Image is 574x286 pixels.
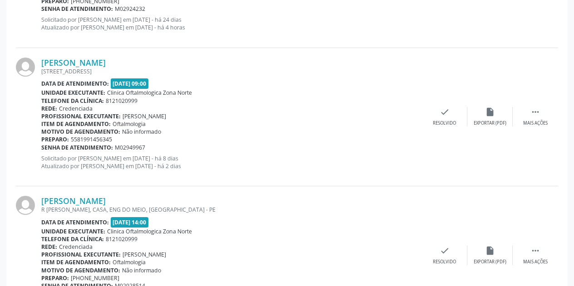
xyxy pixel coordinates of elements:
[41,235,104,243] b: Telefone da clínica:
[107,228,192,235] span: Clinica Oftalmologica Zona Norte
[41,5,113,13] b: Senha de atendimento:
[440,107,450,117] i: check
[41,16,422,31] p: Solicitado por [PERSON_NAME] em [DATE] - há 24 dias Atualizado por [PERSON_NAME] em [DATE] - há 4...
[41,120,111,128] b: Item de agendamento:
[474,120,506,126] div: Exportar (PDF)
[530,107,540,117] i: 
[41,251,121,258] b: Profissional executante:
[107,89,192,97] span: Clinica Oftalmologica Zona Norte
[41,155,422,170] p: Solicitado por [PERSON_NAME] em [DATE] - há 8 dias Atualizado por [PERSON_NAME] em [DATE] - há 2 ...
[16,196,35,215] img: img
[474,259,506,265] div: Exportar (PDF)
[113,258,146,266] span: Oftalmologia
[41,228,105,235] b: Unidade executante:
[41,97,104,105] b: Telefone da clínica:
[59,243,93,251] span: Credenciada
[440,246,450,256] i: check
[41,68,422,75] div: [STREET_ADDRESS]
[433,120,456,126] div: Resolvido
[530,246,540,256] i: 
[106,97,137,105] span: 8121020999
[41,112,121,120] b: Profissional executante:
[485,107,495,117] i: insert_drive_file
[41,196,106,206] a: [PERSON_NAME]
[123,251,166,258] span: [PERSON_NAME]
[111,78,149,89] span: [DATE] 09:00
[71,274,119,282] span: [PHONE_NUMBER]
[41,128,120,136] b: Motivo de agendamento:
[41,206,422,213] div: R [PERSON_NAME], CASA, ENG DO MEIO, [GEOGRAPHIC_DATA] - PE
[433,259,456,265] div: Resolvido
[41,218,109,226] b: Data de atendimento:
[41,267,120,274] b: Motivo de agendamento:
[113,120,146,128] span: Oftalmologia
[115,144,145,151] span: M02949967
[123,112,166,120] span: [PERSON_NAME]
[122,128,161,136] span: Não informado
[115,5,145,13] span: M02924232
[523,120,548,126] div: Mais ações
[111,217,149,228] span: [DATE] 14:00
[523,259,548,265] div: Mais ações
[106,235,137,243] span: 8121020999
[41,243,57,251] b: Rede:
[71,136,112,143] span: 5581991456345
[41,105,57,112] b: Rede:
[59,105,93,112] span: Credenciada
[41,89,105,97] b: Unidade executante:
[41,258,111,266] b: Item de agendamento:
[41,274,69,282] b: Preparo:
[16,58,35,77] img: img
[122,267,161,274] span: Não informado
[485,246,495,256] i: insert_drive_file
[41,144,113,151] b: Senha de atendimento:
[41,80,109,87] b: Data de atendimento:
[41,136,69,143] b: Preparo:
[41,58,106,68] a: [PERSON_NAME]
